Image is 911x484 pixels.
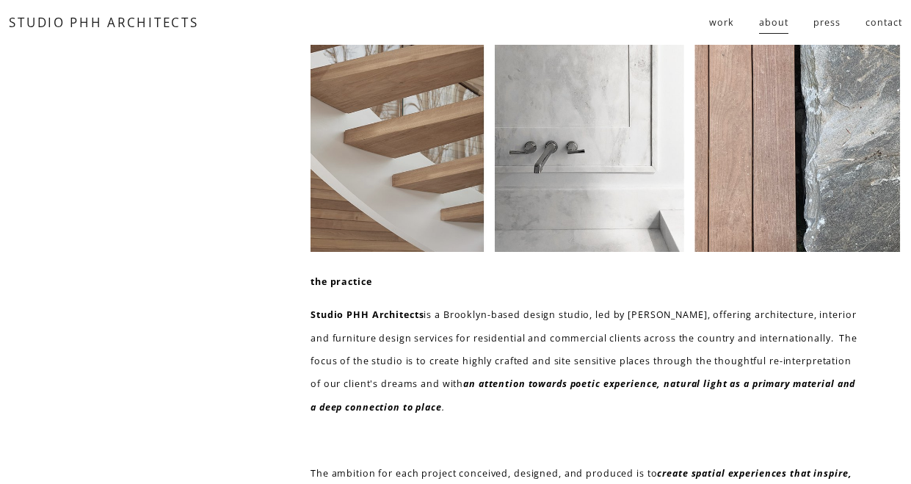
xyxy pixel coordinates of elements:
strong: Studio PHH Architects [311,308,424,321]
em: . [442,401,445,413]
a: folder dropdown [709,10,734,35]
p: is a Brooklyn-based design studio, led by [PERSON_NAME], offering architecture, interior and furn... [311,303,863,418]
a: about [759,10,788,35]
a: contact [865,10,901,35]
em: an attention towards poetic experience, natural light as a primary material and a deep connection... [311,378,858,413]
a: press [813,10,840,35]
span: work [709,11,734,34]
strong: the practice [311,275,372,288]
a: STUDIO PHH ARCHITECTS [9,14,198,31]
